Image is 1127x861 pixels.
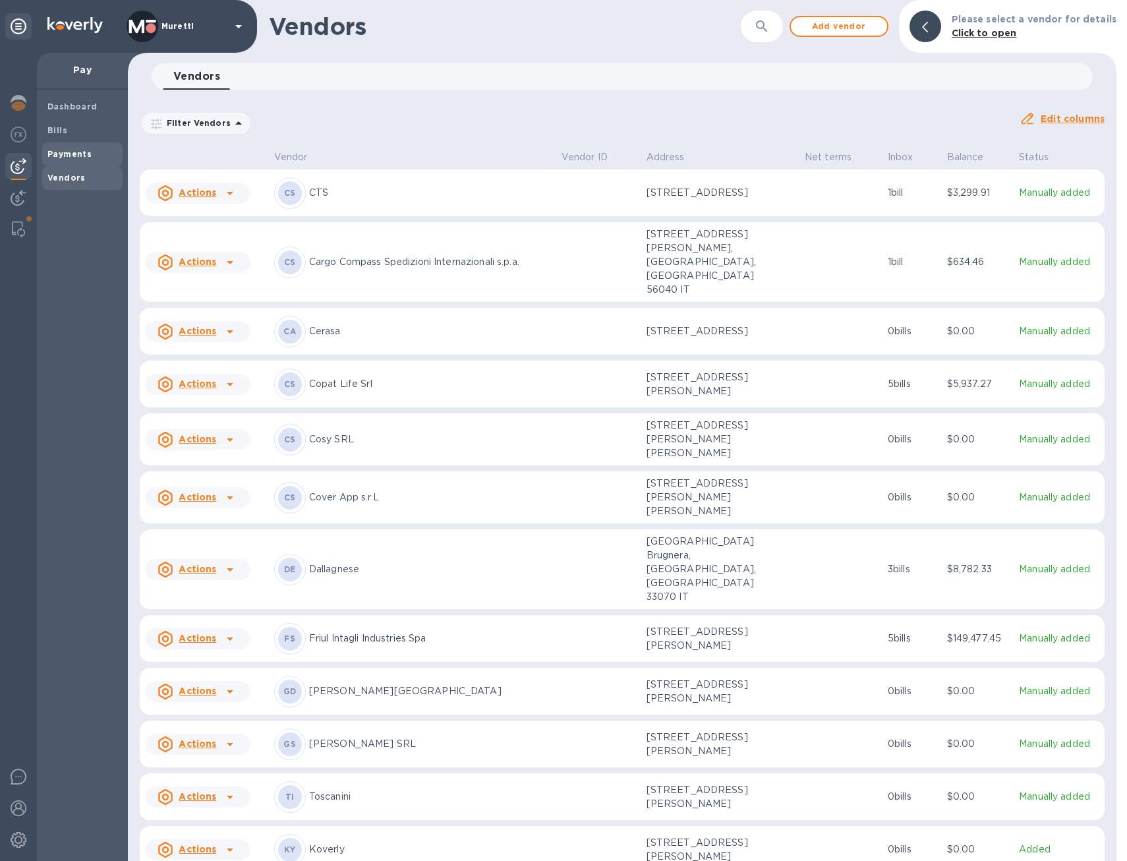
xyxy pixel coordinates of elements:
b: Vendors [47,173,86,183]
u: Actions [179,686,216,696]
p: Cover App s.r.L [309,490,551,504]
img: Foreign exchange [11,127,26,142]
b: CS [284,434,296,444]
b: GS [283,739,296,749]
p: $0.00 [947,432,1009,446]
p: Copat Life Srl [309,377,551,391]
p: [GEOGRAPHIC_DATA] Brugnera, [GEOGRAPHIC_DATA], [GEOGRAPHIC_DATA] 33070 IT [647,535,778,604]
p: $0.00 [947,324,1009,338]
p: 0 bills [888,843,937,856]
u: Edit columns [1041,113,1105,124]
b: GD [283,686,297,696]
u: Actions [179,492,216,502]
p: CTS [309,186,551,200]
p: 5 bills [888,632,937,645]
p: Vendor [274,150,308,164]
p: [STREET_ADDRESS][PERSON_NAME] [647,783,778,811]
p: [PERSON_NAME] SRL [309,737,551,751]
p: Manually added [1019,324,1099,338]
u: Actions [179,256,216,267]
span: Inbox [888,150,931,164]
div: Unpin categories [5,13,32,40]
p: [PERSON_NAME][GEOGRAPHIC_DATA] [309,684,551,698]
b: Please select a vendor for details [952,14,1116,24]
p: [STREET_ADDRESS][PERSON_NAME], [GEOGRAPHIC_DATA], [GEOGRAPHIC_DATA] 56040 IT [647,227,778,297]
p: Cosy SRL [309,432,551,446]
u: Actions [179,378,216,389]
img: Logo [47,17,103,33]
p: Toscanini [309,790,551,804]
b: Dashboard [47,102,98,111]
p: $149,477.45 [947,632,1009,645]
b: FS [284,634,295,643]
span: Address [647,150,702,164]
p: 0 bills [888,432,937,446]
u: Actions [179,633,216,643]
p: $0.00 [947,490,1009,504]
b: CS [284,492,296,502]
p: Manually added [1019,432,1099,446]
u: Actions [179,791,216,802]
p: Koverly [309,843,551,856]
b: Click to open [952,28,1017,38]
b: CS [284,188,296,198]
p: Cargo Compass Spedizioni Internazionali s.p.a. [309,255,551,269]
h1: Vendors [269,13,680,40]
b: Bills [47,125,67,135]
p: Manually added [1019,562,1099,576]
span: Add vendor [801,18,877,34]
p: Filter Vendors [161,117,231,129]
u: Actions [179,326,216,336]
p: Dallagnese [309,562,551,576]
u: Actions [179,844,216,854]
p: Manually added [1019,186,1099,200]
p: Manually added [1019,377,1099,391]
p: 1 bill [888,255,937,269]
p: [STREET_ADDRESS][PERSON_NAME][PERSON_NAME] [647,419,778,460]
p: Manually added [1019,255,1099,269]
p: Manually added [1019,737,1099,751]
p: Added [1019,843,1099,856]
p: $0.00 [947,843,1009,856]
u: Actions [179,187,216,198]
p: Net terms [805,150,852,164]
p: Pay [47,63,117,76]
p: Manually added [1019,632,1099,645]
b: CS [284,379,296,389]
p: [STREET_ADDRESS] [647,324,778,338]
p: 1 bill [888,186,937,200]
b: DE [284,564,296,574]
p: [STREET_ADDRESS][PERSON_NAME] [647,371,778,398]
p: [STREET_ADDRESS][PERSON_NAME] [647,678,778,705]
p: 0 bills [888,324,937,338]
p: 0 bills [888,790,937,804]
b: TI [285,792,295,802]
p: 5 bills [888,377,937,391]
span: Net terms [805,150,869,164]
b: CA [283,326,296,336]
p: [STREET_ADDRESS][PERSON_NAME][PERSON_NAME] [647,477,778,518]
p: 0 bills [888,737,937,751]
p: 0 bills [888,684,937,698]
p: 0 bills [888,490,937,504]
p: Vendor ID [562,150,608,164]
u: Actions [179,738,216,749]
p: [STREET_ADDRESS][PERSON_NAME] [647,730,778,758]
u: Actions [179,564,216,574]
p: Friul Intagli Industries Spa [309,632,551,645]
p: Manually added [1019,490,1099,504]
p: Address [647,150,685,164]
b: KY [284,845,296,854]
p: Cerasa [309,324,551,338]
span: Vendor ID [562,150,625,164]
p: [STREET_ADDRESS][PERSON_NAME] [647,625,778,653]
p: Status [1019,150,1049,164]
p: $3,299.91 [947,186,1009,200]
p: $0.00 [947,737,1009,751]
p: $0.00 [947,790,1009,804]
p: Manually added [1019,790,1099,804]
p: $0.00 [947,684,1009,698]
p: $5,937.27 [947,377,1009,391]
b: Payments [47,149,92,159]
